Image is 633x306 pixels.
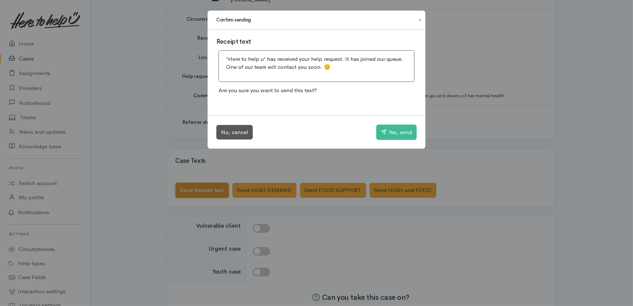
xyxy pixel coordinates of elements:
button: No, cancel [216,125,253,140]
p: Are you sure you want to send this text? [216,84,417,97]
p: 'Here to help u' has received your help request. It has joined our queue. One of our team will co... [226,55,407,71]
h3: Receipt text [216,39,417,46]
button: Yes, send [376,125,417,140]
button: Close [414,16,426,24]
h1: Confirm sending [216,16,251,24]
